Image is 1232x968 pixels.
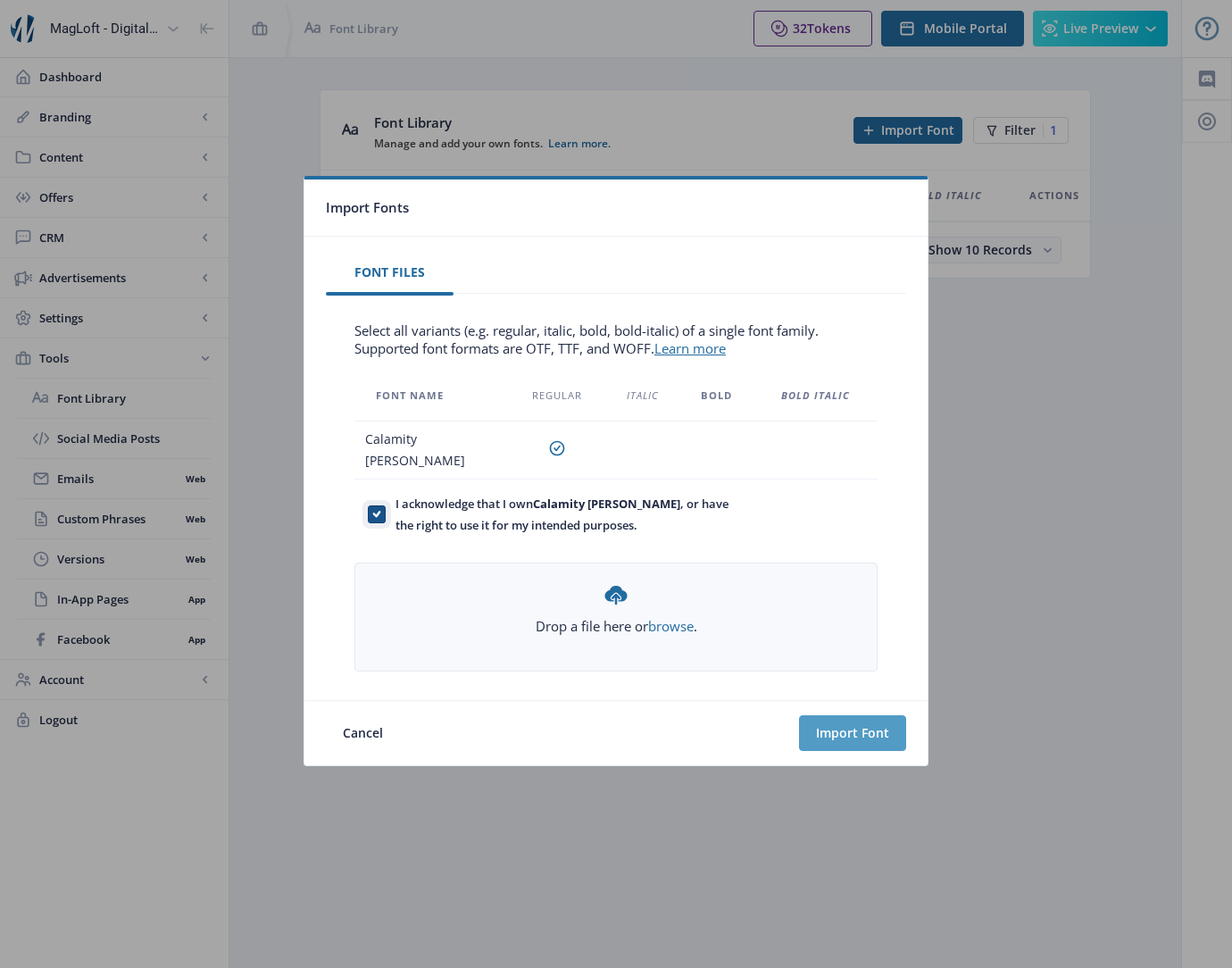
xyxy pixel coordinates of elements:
a: Font Files [326,251,454,294]
div: Calamity [PERSON_NAME] [365,429,496,471]
a: Learn more [654,339,726,357]
span: Regular [532,385,582,406]
span: Import Fonts [326,194,409,221]
button: Import Font [799,715,906,751]
span: Font Files [354,265,425,280]
div: Drop a file here or . [536,581,697,635]
b: Calamity [PERSON_NAME] [533,496,680,512]
p: Select all variants (e.g. regular, italic, bold, bold-italic) of a single font family. Supported ... [354,321,878,357]
span: Bold Italic [781,385,850,406]
span: I acknowledge that I own , or have the right to use it for my intended purposes. [386,493,734,536]
span: Bold [701,385,732,406]
span: Font Name [376,385,444,406]
span: Italic [627,385,659,406]
button: Cancel [326,715,400,751]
